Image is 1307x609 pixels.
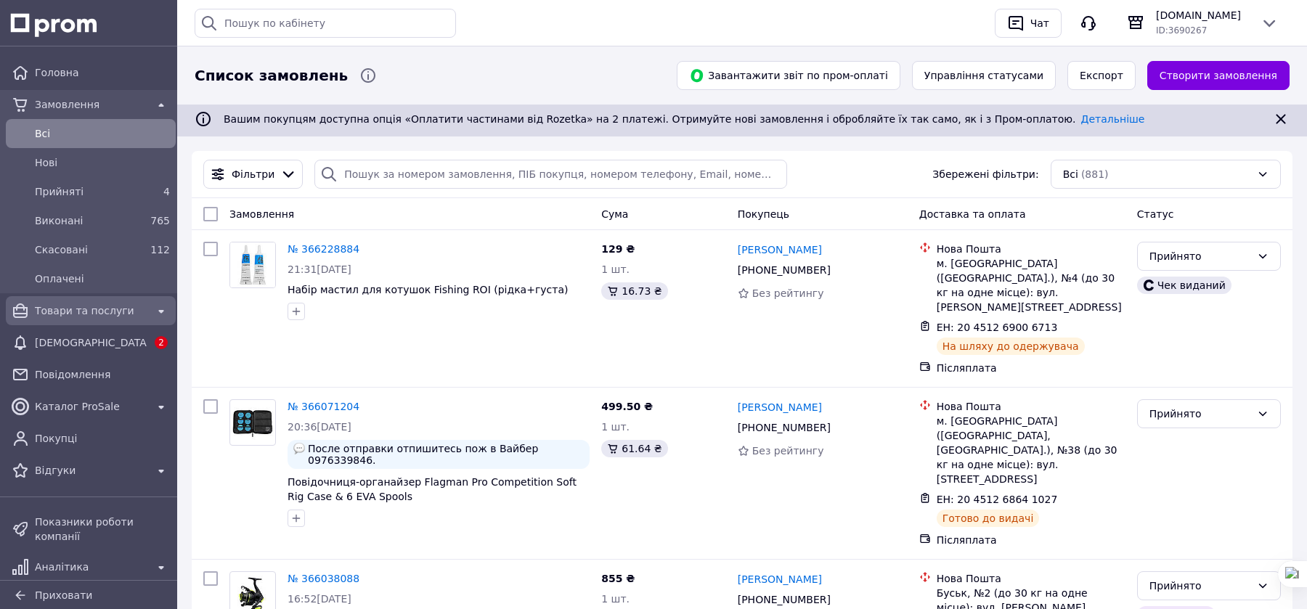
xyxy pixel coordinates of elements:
span: Оплачені [35,271,170,286]
a: [PERSON_NAME] [738,400,822,414]
span: После отправки отпишитесь пож в Вайбер 0976339846. [308,443,584,466]
span: [PHONE_NUMBER] [738,422,831,433]
img: Фото товару [230,242,275,287]
span: Приховати [35,589,92,601]
span: Показники роботи компанії [35,515,170,544]
span: Фільтри [232,167,274,181]
div: Нова Пошта [937,399,1125,414]
a: Фото товару [229,399,276,446]
a: № 366038088 [288,573,359,584]
a: Створити замовлення [1147,61,1290,90]
span: Замовлення [35,97,147,112]
span: Замовлення [229,208,294,220]
span: ЕН: 20 4512 6900 6713 [937,322,1058,333]
button: Завантажити звіт по пром-оплаті [677,61,900,90]
span: 16:52[DATE] [288,593,351,605]
a: Повідочниця-органайзер Flagman Pro Competition Soft Rig Case & 6 EVA Spools [288,476,577,502]
span: (881) [1081,168,1109,180]
span: 112 [150,244,170,256]
span: 1 шт. [601,593,630,605]
a: Набір мастил для котушок Fishing ROI (рідка+густа) [288,284,568,295]
span: 21:31[DATE] [288,263,351,275]
div: Післяплата [937,361,1125,375]
span: Товари та послуги [35,303,147,318]
span: Скасовані [35,242,141,257]
span: Повідомлення [35,367,170,382]
input: Пошук по кабінету [195,9,456,38]
div: м. [GEOGRAPHIC_DATA] ([GEOGRAPHIC_DATA].), №4 (до 30 кг на одне місце): вул. [PERSON_NAME][STREET... [937,256,1125,314]
div: Нова Пошта [937,571,1125,586]
button: Управління статусами [912,61,1056,90]
span: [PHONE_NUMBER] [738,264,831,276]
div: 61.64 ₴ [601,440,667,457]
span: Список замовлень [195,65,348,86]
span: 1 шт. [601,263,630,275]
div: Прийнято [1149,248,1251,264]
span: 1 шт. [601,421,630,433]
span: [PHONE_NUMBER] [738,594,831,605]
span: 4 [163,186,170,197]
span: 2 [155,336,168,349]
span: ЕН: 20 4512 6864 1027 [937,494,1058,505]
span: Прийняті [35,184,141,199]
span: 855 ₴ [601,573,635,584]
a: № 366071204 [288,401,359,412]
button: Чат [995,9,1062,38]
input: Пошук за номером замовлення, ПІБ покупця, номером телефону, Email, номером накладної [314,160,787,189]
span: [DEMOGRAPHIC_DATA] [35,335,147,350]
div: Готово до видачі [937,510,1040,527]
span: Статус [1137,208,1174,220]
div: На шляху до одержувача [937,338,1085,355]
img: Фото товару [230,404,275,441]
span: Без рейтингу [752,445,824,457]
span: [DOMAIN_NAME] [1156,8,1249,23]
span: 20:36[DATE] [288,421,351,433]
div: Нова Пошта [937,242,1125,256]
span: Головна [35,65,170,80]
span: 129 ₴ [601,243,635,255]
span: Доставка та оплата [919,208,1026,220]
div: Післяплата [937,533,1125,547]
span: Всi [35,126,170,141]
div: 16.73 ₴ [601,282,667,300]
a: Фото товару [229,242,276,288]
span: 765 [150,215,170,226]
span: Покупець [738,208,789,220]
a: № 366228884 [288,243,359,255]
div: Чат [1027,12,1052,34]
div: Чек виданий [1137,277,1231,294]
span: Покупці [35,431,170,446]
span: Збережені фільтри: [932,167,1038,181]
span: Нові [35,155,170,170]
span: Відгуки [35,463,147,478]
button: Експорт [1067,61,1136,90]
span: 499.50 ₴ [601,401,653,412]
span: Каталог ProSale [35,399,147,414]
span: Cума [601,208,628,220]
img: :speech_balloon: [293,443,305,454]
div: м. [GEOGRAPHIC_DATA] ([GEOGRAPHIC_DATA], [GEOGRAPHIC_DATA].), №38 (до 30 кг на одне місце): вул. ... [937,414,1125,486]
a: Детальніше [1081,113,1145,125]
div: Прийнято [1149,578,1251,594]
a: [PERSON_NAME] [738,242,822,257]
span: Без рейтингу [752,287,824,299]
span: Аналітика [35,560,147,574]
span: Виконані [35,213,141,228]
span: Всі [1063,167,1078,181]
div: Прийнято [1149,406,1251,422]
span: Вашим покупцям доступна опція «Оплатити частинами від Rozetka» на 2 платежі. Отримуйте нові замов... [224,113,1144,125]
a: [PERSON_NAME] [738,572,822,586]
span: ID: 3690267 [1156,25,1207,36]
